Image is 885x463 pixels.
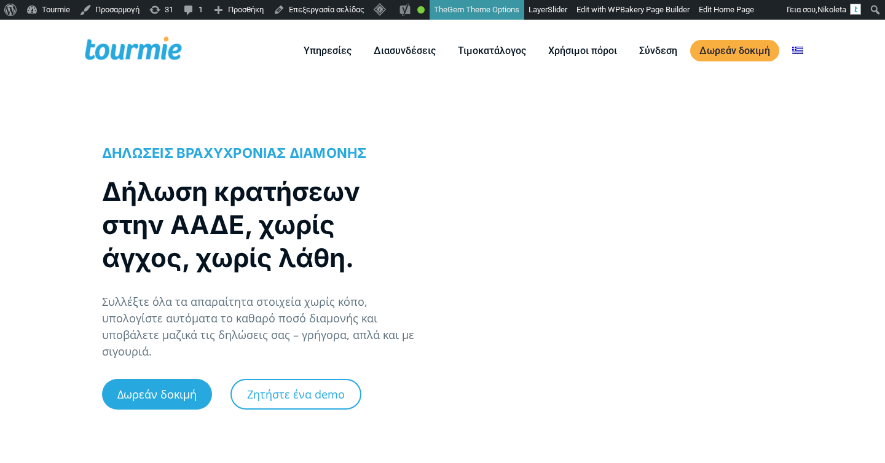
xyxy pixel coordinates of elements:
[630,43,686,58] a: Σύνδεση
[449,43,535,58] a: Τιμοκατάλογος
[539,43,626,58] a: Χρήσιμοι πόροι
[230,379,361,410] a: Ζητήστε ένα demo
[364,43,445,58] a: Διασυνδέσεις
[817,5,846,14] span: Nikoleta
[294,43,361,58] a: Υπηρεσίες
[102,175,417,274] h1: Δήλωση κρατήσεων στην ΑΑΔΕ, χωρίς άγχος, χωρίς λάθη.
[417,6,425,14] div: Καλό
[102,379,212,410] a: Δωρεάν δοκιμή
[102,294,430,360] p: Συλλέξτε όλα τα απαραίτητα στοιχεία χωρίς κόπο, υπολογίστε αυτόματα το καθαρό ποσό διαμονής και υ...
[102,145,367,161] span: ΔΗΛΩΣΕΙΣ ΒΡΑΧΥΧΡΟΝΙΑΣ ΔΙΑΜΟΝΗΣ
[690,40,779,61] a: Δωρεάν δοκιμή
